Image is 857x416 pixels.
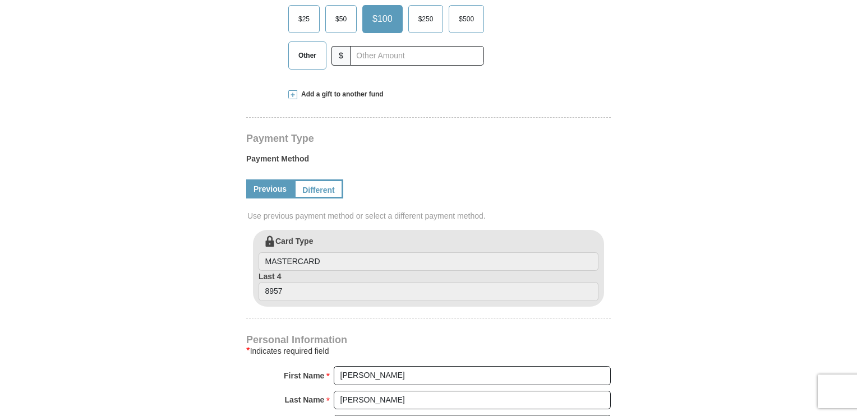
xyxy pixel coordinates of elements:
[246,134,611,143] h4: Payment Type
[294,179,343,198] a: Different
[350,46,484,66] input: Other Amount
[259,271,598,301] label: Last 4
[247,210,612,221] span: Use previous payment method or select a different payment method.
[413,11,439,27] span: $250
[246,344,611,358] div: Indicates required field
[330,11,352,27] span: $50
[285,392,325,408] strong: Last Name
[259,235,598,271] label: Card Type
[297,90,384,99] span: Add a gift to another fund
[293,11,315,27] span: $25
[453,11,480,27] span: $500
[284,368,324,383] strong: First Name
[367,11,398,27] span: $100
[331,46,351,66] span: $
[259,282,598,301] input: Last 4
[259,252,598,271] input: Card Type
[293,47,322,64] span: Other
[246,153,611,170] label: Payment Method
[246,335,611,344] h4: Personal Information
[246,179,294,198] a: Previous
